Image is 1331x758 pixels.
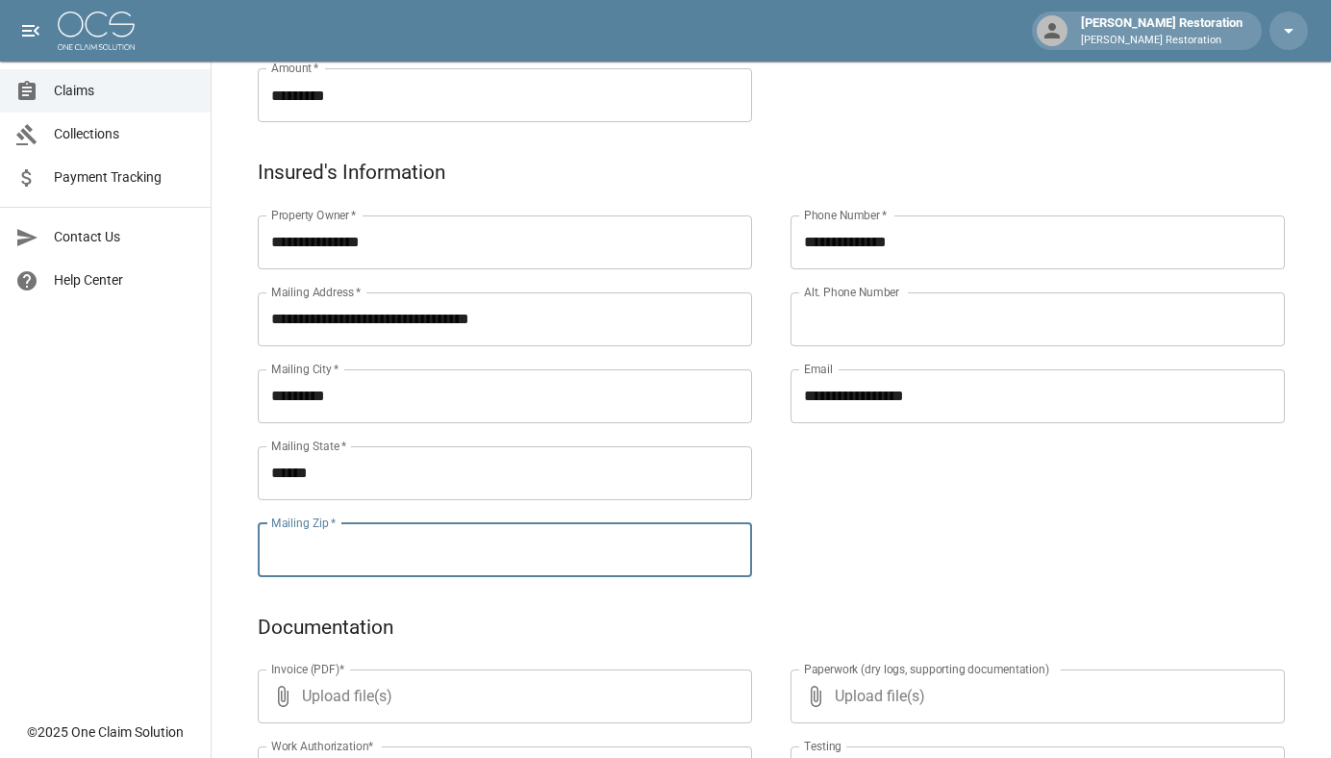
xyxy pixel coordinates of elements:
[804,207,887,223] label: Phone Number
[271,284,361,300] label: Mailing Address
[27,722,184,742] div: © 2025 One Claim Solution
[271,207,357,223] label: Property Owner
[804,661,1049,677] label: Paperwork (dry logs, supporting documentation)
[804,738,841,754] label: Testing
[271,661,345,677] label: Invoice (PDF)*
[835,670,1233,723] span: Upload file(s)
[54,227,195,247] span: Contact Us
[54,167,195,188] span: Payment Tracking
[271,60,319,76] label: Amount
[804,361,833,377] label: Email
[54,270,195,291] span: Help Center
[271,515,337,531] label: Mailing Zip
[302,670,700,723] span: Upload file(s)
[54,81,195,101] span: Claims
[1073,13,1250,48] div: [PERSON_NAME] Restoration
[58,12,135,50] img: ocs-logo-white-transparent.png
[1081,33,1243,49] p: [PERSON_NAME] Restoration
[271,438,346,454] label: Mailing State
[271,738,374,754] label: Work Authorization*
[54,124,195,144] span: Collections
[271,361,339,377] label: Mailing City
[12,12,50,50] button: open drawer
[804,284,899,300] label: Alt. Phone Number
